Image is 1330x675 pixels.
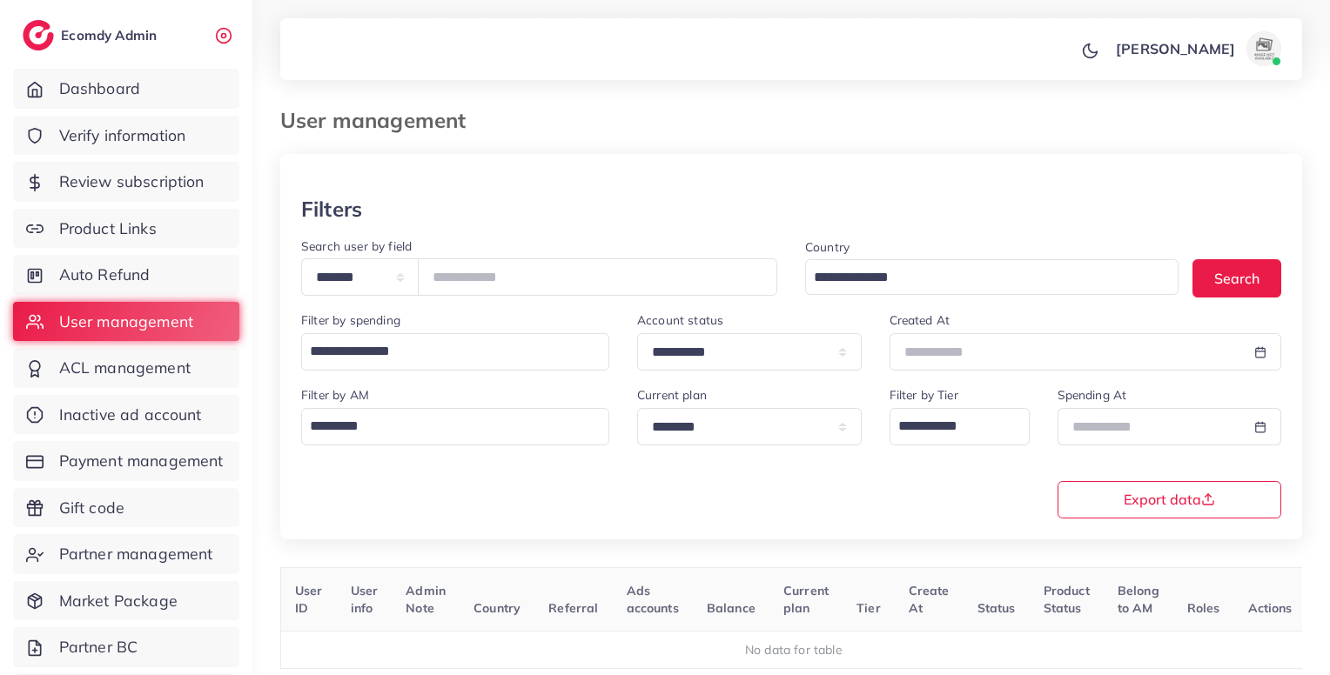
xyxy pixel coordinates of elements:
[13,116,239,156] a: Verify information
[61,27,161,43] h2: Ecomdy Admin
[1248,600,1293,616] span: Actions
[291,641,1298,658] div: No data for table
[406,583,446,616] span: Admin Note
[805,238,850,256] label: Country
[977,600,1016,616] span: Status
[59,170,205,193] span: Review subscription
[1246,31,1281,66] img: avatar
[1187,600,1220,616] span: Roles
[1116,38,1235,59] p: [PERSON_NAME]
[890,386,958,404] label: Filter by Tier
[805,259,1179,295] div: Search for option
[301,333,609,371] div: Search for option
[301,197,362,222] h3: Filters
[627,583,679,616] span: Ads accounts
[59,124,186,147] span: Verify information
[548,600,598,616] span: Referral
[783,583,829,616] span: Current plan
[13,209,239,249] a: Product Links
[59,311,193,333] span: User management
[23,20,54,50] img: logo
[13,581,239,621] a: Market Package
[13,69,239,109] a: Dashboard
[1124,492,1215,506] span: Export data
[280,108,480,133] h3: User management
[890,408,1030,445] div: Search for option
[909,583,950,616] span: Create At
[13,255,239,295] a: Auto Refund
[301,311,400,329] label: Filter by spending
[13,627,239,667] a: Partner BC
[13,534,239,574] a: Partner management
[59,357,191,379] span: ACL management
[59,543,213,565] span: Partner management
[304,337,587,366] input: Search for option
[59,264,151,286] span: Auto Refund
[637,311,723,329] label: Account status
[1192,259,1281,297] button: Search
[59,497,124,519] span: Gift code
[295,583,323,616] span: User ID
[856,600,881,616] span: Tier
[59,590,178,612] span: Market Package
[707,600,756,616] span: Balance
[59,450,224,472] span: Payment management
[23,20,161,50] a: logoEcomdy Admin
[13,302,239,342] a: User management
[1118,583,1159,616] span: Belong to AM
[13,441,239,481] a: Payment management
[1058,386,1127,404] label: Spending At
[59,217,157,240] span: Product Links
[1058,481,1282,518] button: Export data
[59,404,202,426] span: Inactive ad account
[1044,583,1090,616] span: Product Status
[13,348,239,388] a: ACL management
[59,77,140,100] span: Dashboard
[301,386,369,404] label: Filter by AM
[13,488,239,528] a: Gift code
[301,237,412,255] label: Search user by field
[890,311,950,329] label: Created At
[301,408,609,445] div: Search for option
[304,411,587,441] input: Search for option
[13,395,239,435] a: Inactive ad account
[808,264,1156,291] input: Search for option
[59,636,138,658] span: Partner BC
[637,386,707,404] label: Current plan
[474,600,521,616] span: Country
[13,162,239,202] a: Review subscription
[892,411,1007,441] input: Search for option
[1106,31,1288,66] a: [PERSON_NAME]avatar
[351,583,379,616] span: User info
